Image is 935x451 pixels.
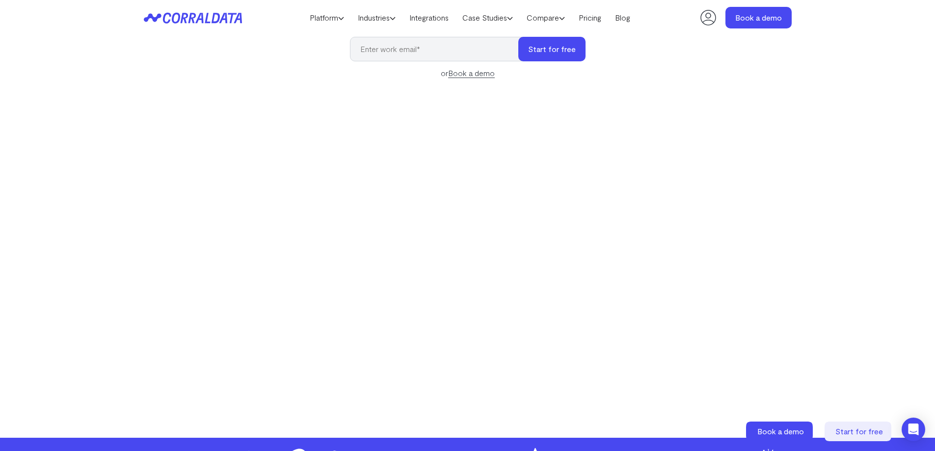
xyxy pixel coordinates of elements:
a: Case Studies [455,10,520,25]
span: Start for free [835,426,883,436]
a: Blog [608,10,637,25]
a: Pricing [572,10,608,25]
a: Compare [520,10,572,25]
input: Enter work email* [350,37,528,61]
div: Open Intercom Messenger [902,418,925,441]
span: Book a demo [757,426,804,436]
a: Book a demo [725,7,792,28]
button: Start for free [518,37,586,61]
a: Integrations [402,10,455,25]
a: Book a demo [448,68,495,78]
div: or [350,67,586,79]
a: Industries [351,10,402,25]
a: Platform [303,10,351,25]
a: Book a demo [746,422,815,441]
a: Start for free [825,422,893,441]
